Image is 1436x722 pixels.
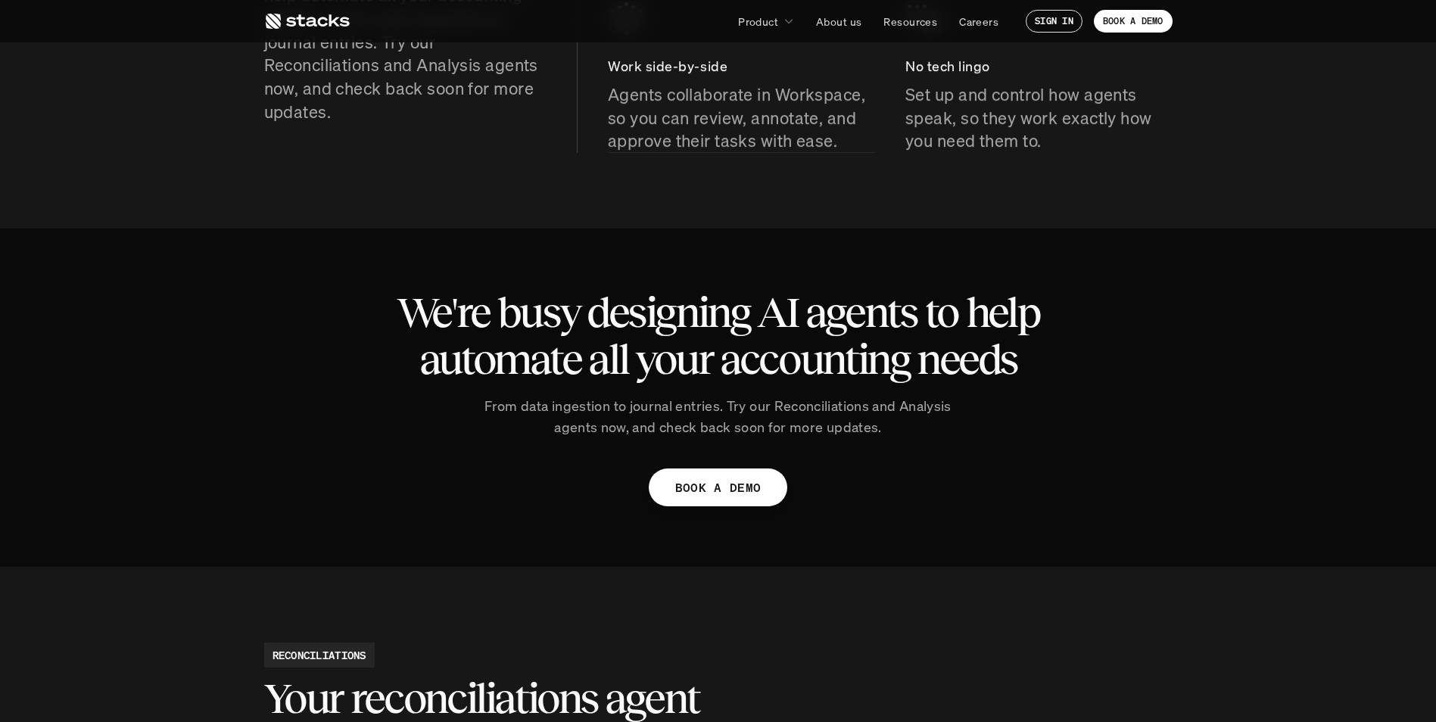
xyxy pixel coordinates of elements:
[649,468,788,506] a: BOOK A DEMO
[264,675,870,722] h2: Your reconciliations agent
[472,395,964,439] p: From data ingestion to journal entries. Try our Reconciliations and Analysis agents now, and chec...
[1103,16,1163,26] p: BOOK A DEMO
[816,14,861,30] p: About us
[273,647,366,663] h2: RECONCILIATIONS
[874,8,946,35] a: Resources
[608,55,875,77] p: Work side-by-side
[950,8,1008,35] a: Careers
[883,14,937,30] p: Resources
[905,83,1173,153] p: Set up and control how agents speak, so they work exactly how you need them to.
[1026,10,1082,33] a: SIGN IN
[905,55,1173,77] p: No tech lingo
[1035,16,1073,26] p: SIGN IN
[179,288,245,299] a: Privacy Policy
[807,8,871,35] a: About us
[675,477,762,499] p: BOOK A DEMO
[1094,10,1173,33] a: BOOK A DEMO
[959,14,998,30] p: Careers
[608,83,875,153] p: Agents collaborate in Workspace, so you can review, annotate, and approve their tasks with ease.
[385,289,1051,382] h2: We're busy designing AI agents to help automate all your accounting needs
[738,14,778,30] p: Product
